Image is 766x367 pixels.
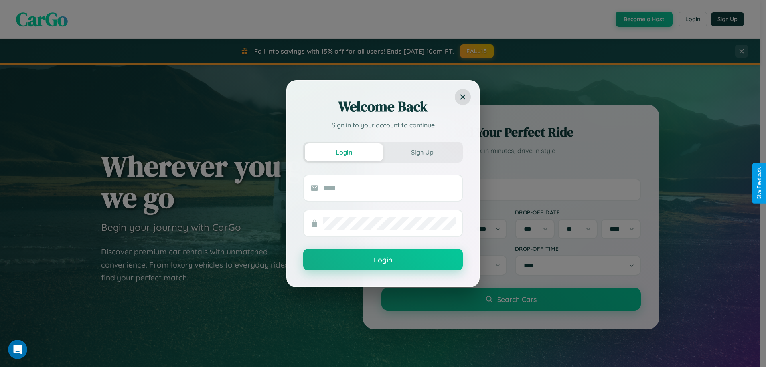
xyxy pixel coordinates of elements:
[303,120,463,130] p: Sign in to your account to continue
[303,97,463,116] h2: Welcome Back
[8,340,27,359] iframe: Intercom live chat
[383,143,461,161] button: Sign Up
[756,167,762,200] div: Give Feedback
[303,249,463,270] button: Login
[305,143,383,161] button: Login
